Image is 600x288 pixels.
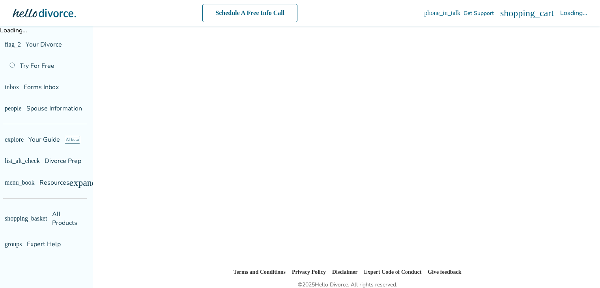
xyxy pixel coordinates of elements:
span: people [5,105,11,112]
span: menu_book [5,180,11,186]
a: Terms and Conditions [226,268,282,276]
span: list_alt_check [5,158,11,164]
span: shopping_cart [544,8,554,18]
span: groups [5,232,11,239]
span: Get Support [508,9,538,17]
li: Disclaimer [331,267,358,277]
span: inbox [5,84,11,90]
a: Privacy Policy [289,268,324,276]
a: Schedule A Free Info Call [237,4,337,22]
span: Resources [5,178,46,187]
li: Give feedback [432,267,469,277]
span: shopping_basket [5,211,11,217]
span: expand_more [73,178,82,187]
span: explore [5,137,11,143]
span: phone_in_talk [498,10,505,16]
span: AI beta [52,136,67,144]
span: Forms Inbox [16,83,51,92]
div: Loading... [560,9,587,17]
a: phone_in_talkGet Support [498,9,538,17]
a: Expert Code of Conduct [364,268,426,276]
span: flag_2 [5,41,11,48]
